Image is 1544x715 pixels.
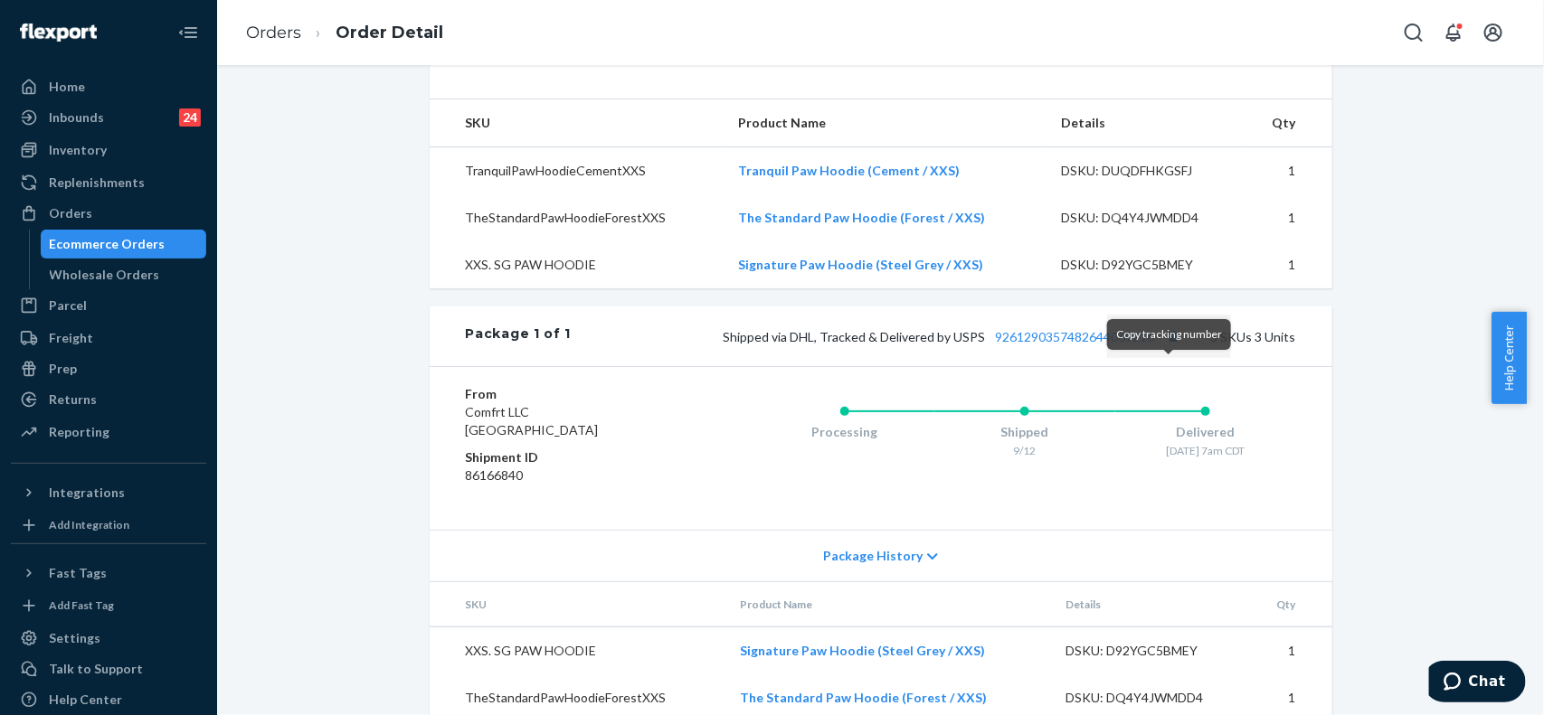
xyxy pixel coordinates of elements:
a: Inventory [11,136,206,165]
div: Freight [49,329,93,347]
div: Settings [49,629,100,647]
button: Close Navigation [170,14,206,51]
div: Inventory [49,141,107,159]
td: 1 [1246,194,1332,241]
div: Wholesale Orders [50,266,160,284]
div: Delivered [1115,423,1296,441]
td: XXS. SG PAW HOODIE [430,627,726,675]
span: Shipped via DHL, Tracked & Delivered by USPS [724,329,1186,344]
a: Wholesale Orders [41,260,207,289]
button: Open notifications [1435,14,1472,51]
th: Product Name [724,99,1047,147]
div: Replenishments [49,174,145,192]
div: Processing [754,423,935,441]
a: Orders [246,23,301,42]
a: Orders [11,199,206,228]
a: The Standard Paw Hoodie (Forest / XXS) [740,690,987,705]
a: Prep [11,354,206,383]
a: Add Fast Tag [11,595,206,616]
th: Product Name [725,582,1051,627]
a: Order Detail [336,23,443,42]
dd: 86166840 [466,466,682,485]
div: DSKU: D92YGC5BMEY [1061,256,1231,274]
a: Settings [11,624,206,653]
span: Comfrt LLC [GEOGRAPHIC_DATA] [466,404,599,437]
a: Returns [11,385,206,414]
div: Help Center [49,691,122,709]
div: Orders [49,204,92,222]
div: DSKU: DQ4Y4JWMDD4 [1061,209,1231,227]
div: Ecommerce Orders [50,235,166,253]
div: Integrations [49,484,125,502]
a: Add Integration [11,514,206,536]
div: Shipped [934,423,1115,441]
span: Copy tracking number [1116,327,1222,341]
div: [DATE] 7am CDT [1115,443,1296,458]
dt: From [466,385,682,403]
td: TranquilPawHoodieCementXXS [430,147,724,195]
button: Fast Tags [11,559,206,588]
div: Home [49,78,85,96]
a: Signature Paw Hoodie (Steel Grey / XXS) [738,257,983,272]
div: Add Integration [49,517,129,532]
td: XXS. SG PAW HOODIE [430,241,724,288]
button: Open Search Box [1396,14,1432,51]
th: Details [1047,99,1246,147]
th: SKU [430,582,726,627]
div: Fast Tags [49,564,107,582]
img: Flexport logo [20,24,97,42]
th: SKU [430,99,724,147]
iframe: Opens a widget where you can chat to one of our agents [1429,661,1526,706]
div: Parcel [49,296,87,315]
a: Parcel [11,291,206,320]
div: Package 1 of 1 [466,325,572,348]
div: DSKU: DUQDFHKGSFJ [1061,162,1231,180]
th: Qty [1246,99,1332,147]
a: Freight [11,324,206,353]
a: 9261290357482644069216 [996,329,1155,344]
td: 1 [1250,627,1332,675]
ol: breadcrumbs [232,6,458,60]
a: Signature Paw Hoodie (Steel Grey / XXS) [740,643,985,658]
div: Reporting [49,423,109,441]
td: 1 [1246,147,1332,195]
a: Reporting [11,418,206,447]
a: Help Center [11,685,206,714]
button: Talk to Support [11,654,206,683]
button: Open account menu [1475,14,1511,51]
button: Integrations [11,478,206,507]
a: Inbounds24 [11,103,206,132]
div: Returns [49,390,97,409]
div: 3 SKUs 3 Units [571,325,1295,348]
div: Prep [49,360,77,378]
div: Add Fast Tag [49,597,114,613]
div: Talk to Support [49,660,143,678]
a: Ecommerce Orders [41,230,207,259]
div: DSKU: D92YGC5BMEY [1066,642,1236,660]
a: Tranquil Paw Hoodie (Cement / XXS) [738,163,960,178]
a: The Standard Paw Hoodie (Forest / XXS) [738,210,985,225]
dt: Shipment ID [466,448,682,466]
a: Replenishments [11,168,206,197]
div: 24 [179,108,201,127]
a: Home [11,72,206,101]
div: Inbounds [49,108,104,127]
span: Package History [823,547,923,565]
th: Details [1051,582,1250,627]
td: TheStandardPawHoodieForestXXS [430,194,724,241]
div: 9/12 [934,443,1115,458]
th: Qty [1250,582,1332,627]
td: 1 [1246,241,1332,288]
div: DSKU: DQ4Y4JWMDD4 [1066,689,1236,707]
button: Help Center [1492,312,1527,404]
